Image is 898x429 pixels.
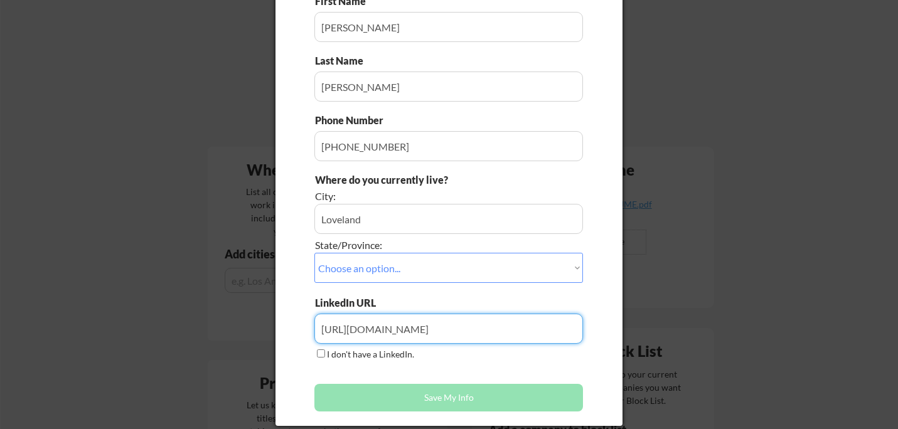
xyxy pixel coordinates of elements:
input: Type here... [314,131,583,161]
div: City: [315,189,513,203]
div: LinkedIn URL [315,296,409,310]
input: e.g. Los Angeles [314,204,583,234]
div: Where do you currently live? [315,173,513,187]
input: Type here... [314,314,583,344]
div: Last Name [315,54,376,68]
button: Save My Info [314,384,583,411]
input: Type here... [314,12,583,42]
input: Type here... [314,71,583,102]
div: Phone Number [315,114,390,127]
div: State/Province: [315,238,513,252]
label: I don't have a LinkedIn. [327,349,414,359]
